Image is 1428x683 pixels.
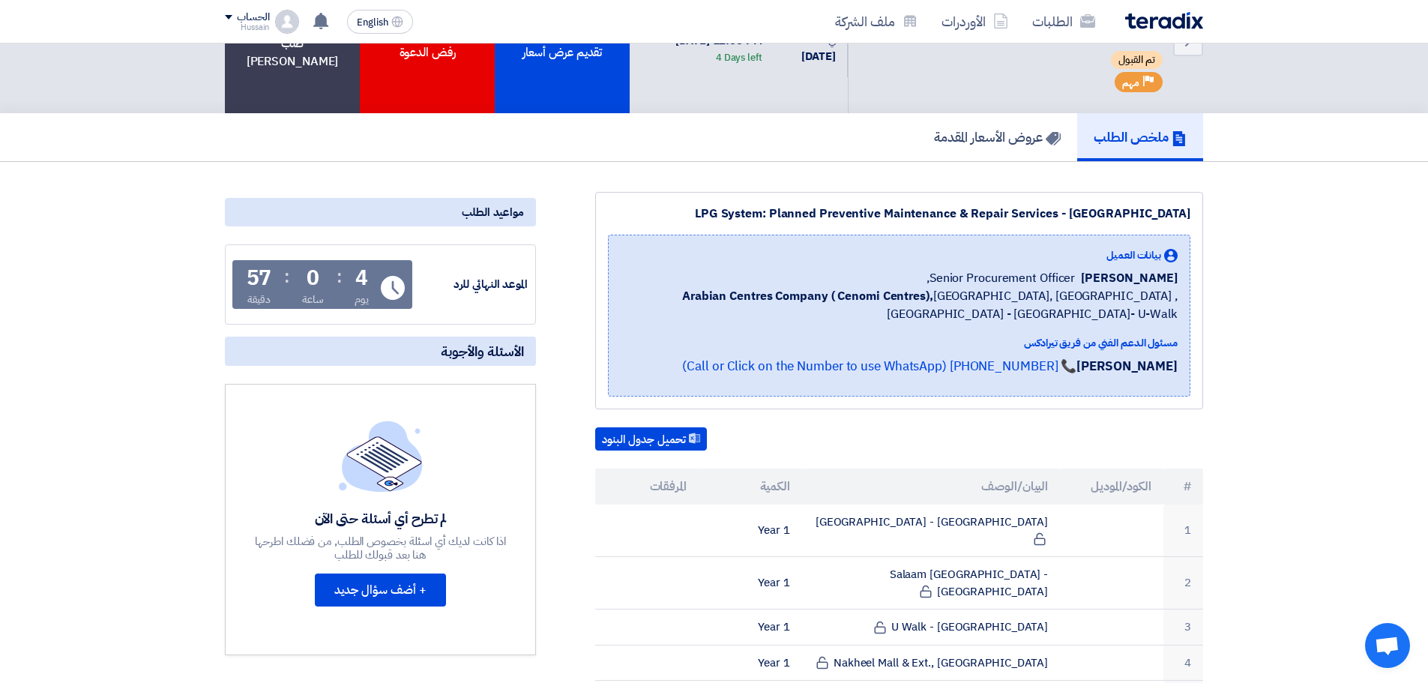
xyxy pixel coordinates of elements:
[682,357,1076,376] a: 📞 [PHONE_NUMBER] (Call or Click on the Number to use WhatsApp)
[307,268,319,289] div: 0
[1077,113,1203,161] a: ملخص الطلب
[302,292,324,307] div: ساعة
[716,50,762,65] div: 4 Days left
[315,574,446,607] button: + أضف سؤال جديد
[1060,469,1163,505] th: الكود/الموديل
[682,287,933,305] b: Arabian Centres Company ( Cenomi Centres),
[355,292,369,307] div: يوم
[1106,247,1161,263] span: بيانات العميل
[699,505,802,557] td: 1 Year
[1094,128,1187,145] h5: ملخص الطلب
[337,263,342,290] div: :
[347,10,413,34] button: English
[595,469,699,505] th: المرفقات
[642,32,762,66] div: [DATE] 12:00 PM
[595,427,707,451] button: تحميل جدول البنود
[1163,557,1203,610] td: 2
[802,505,1061,557] td: [GEOGRAPHIC_DATA] - [GEOGRAPHIC_DATA]
[621,287,1178,323] span: [GEOGRAPHIC_DATA], [GEOGRAPHIC_DATA] ,[GEOGRAPHIC_DATA] - [GEOGRAPHIC_DATA]- U-Walk
[802,610,1061,646] td: U Walk - [GEOGRAPHIC_DATA]
[1163,469,1203,505] th: #
[1020,4,1107,39] a: الطلبات
[225,198,536,226] div: مواعيد الطلب
[253,510,508,527] div: لم تطرح أي أسئلة حتى الآن
[1081,269,1178,287] span: [PERSON_NAME]
[802,469,1061,505] th: البيان/الوصف
[802,557,1061,610] td: Salaam [GEOGRAPHIC_DATA] - [GEOGRAPHIC_DATA]
[823,4,930,39] a: ملف الشركة
[608,205,1190,223] div: LPG System: Planned Preventive Maintenance & Repair Services - [GEOGRAPHIC_DATA]
[1076,357,1178,376] strong: [PERSON_NAME]
[699,610,802,646] td: 1 Year
[357,17,388,28] span: English
[621,335,1178,351] div: مسئول الدعم الفني من فريق تيرادكس
[1365,623,1410,668] div: دردشة مفتوحة
[699,645,802,681] td: 1 Year
[339,421,423,491] img: empty_state_list.svg
[253,535,508,562] div: اذا كانت لديك أي اسئلة بخصوص الطلب, من فضلك اطرحها هنا بعد قبولك للطلب
[1163,610,1203,646] td: 3
[1111,51,1163,69] span: تم القبول
[275,10,299,34] img: profile_test.png
[918,113,1077,161] a: عروض الأسعار المقدمة
[1163,505,1203,557] td: 1
[930,4,1020,39] a: الأوردرات
[284,263,289,290] div: :
[1163,645,1203,681] td: 4
[225,23,269,31] div: Hussain
[247,292,271,307] div: دقيقة
[355,268,368,289] div: 4
[786,48,836,65] div: [DATE]
[441,343,524,360] span: الأسئلة والأجوبة
[237,11,269,24] div: الحساب
[1125,12,1203,29] img: Teradix logo
[699,469,802,505] th: الكمية
[415,276,528,293] div: الموعد النهائي للرد
[927,269,1075,287] span: Senior Procurement Officer,
[1122,76,1139,90] span: مهم
[699,557,802,610] td: 1 Year
[934,128,1061,145] h5: عروض الأسعار المقدمة
[802,645,1061,681] td: Nakheel Mall & Ext., [GEOGRAPHIC_DATA]
[247,268,272,289] div: 57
